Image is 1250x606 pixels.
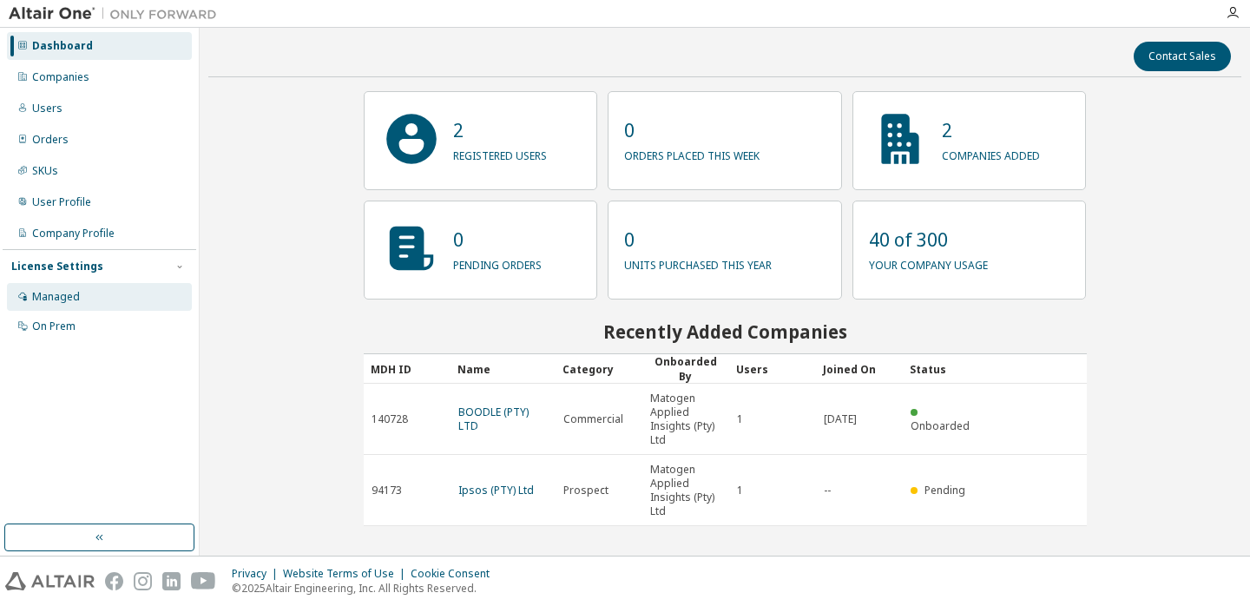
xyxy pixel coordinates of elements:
span: Commercial [563,412,623,426]
p: 40 of 300 [869,227,988,253]
a: Ipsos (PTY) Ltd [458,483,534,497]
p: your company usage [869,253,988,273]
p: © 2025 Altair Engineering, Inc. All Rights Reserved. [232,581,500,596]
span: -- [824,484,831,497]
div: Company Profile [32,227,115,240]
div: MDH ID [371,355,444,383]
p: 2 [942,117,1040,143]
span: 140728 [372,412,408,426]
a: BOODLE (PTY) LTD [458,405,529,433]
div: Name [457,355,549,383]
span: [DATE] [824,412,857,426]
p: orders placed this week [624,143,760,163]
div: Users [736,355,809,383]
img: youtube.svg [191,572,216,590]
div: SKUs [32,164,58,178]
div: Managed [32,290,80,304]
span: Matogen Applied Insights (Pty) Ltd [650,463,721,518]
span: Prospect [563,484,609,497]
div: Website Terms of Use [283,567,411,581]
span: 1 [737,412,743,426]
div: Cookie Consent [411,567,500,581]
div: On Prem [32,319,76,333]
div: Joined On [823,355,896,383]
p: units purchased this year [624,253,772,273]
div: Companies [32,70,89,84]
span: Matogen Applied Insights (Pty) Ltd [650,392,721,447]
p: 0 [453,227,542,253]
div: Orders [32,133,69,147]
div: Onboarded By [649,354,722,384]
div: Privacy [232,567,283,581]
p: 0 [624,227,772,253]
div: Category [562,355,635,383]
div: License Settings [11,260,103,273]
div: Dashboard [32,39,93,53]
p: companies added [942,143,1040,163]
div: Status [910,355,983,383]
img: facebook.svg [105,572,123,590]
p: 0 [624,117,760,143]
div: User Profile [32,195,91,209]
button: Contact Sales [1134,42,1231,71]
div: Users [32,102,62,115]
img: altair_logo.svg [5,572,95,590]
p: 2 [453,117,547,143]
h2: Recently Added Companies [364,320,1087,343]
img: instagram.svg [134,572,152,590]
span: 1 [737,484,743,497]
p: registered users [453,143,547,163]
span: 94173 [372,484,402,497]
span: Pending [924,483,965,497]
span: Onboarded [911,418,970,433]
img: Altair One [9,5,226,23]
img: linkedin.svg [162,572,181,590]
p: pending orders [453,253,542,273]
